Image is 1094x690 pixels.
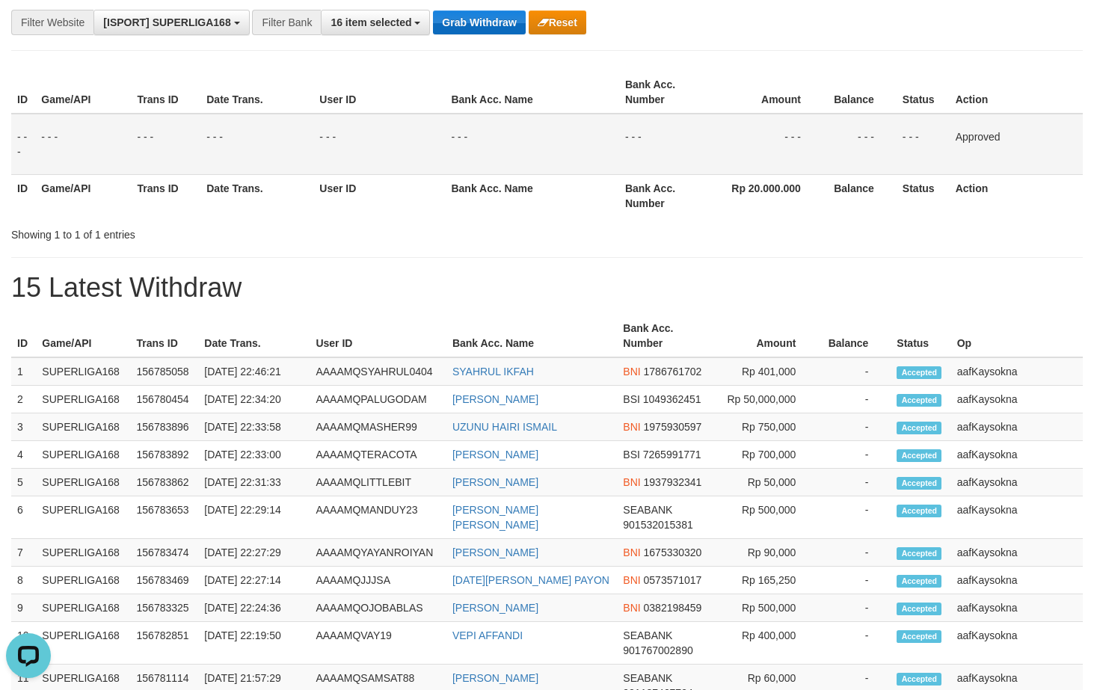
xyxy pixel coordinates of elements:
[452,476,538,488] a: [PERSON_NAME]
[131,622,199,665] td: 156782851
[818,386,891,413] td: -
[198,357,310,386] td: [DATE] 22:46:21
[643,449,701,460] span: Copy 7265991771 to clipboard
[252,10,321,35] div: Filter Bank
[36,386,130,413] td: SUPERLIGA168
[11,114,35,175] td: - - -
[11,10,93,35] div: Filter Website
[11,441,36,469] td: 4
[11,357,36,386] td: 1
[897,630,941,643] span: Accepted
[623,366,640,378] span: BNI
[198,441,310,469] td: [DATE] 22:33:00
[131,539,199,567] td: 156783474
[11,496,36,539] td: 6
[35,71,131,114] th: Game/API
[709,594,818,622] td: Rp 500,000
[310,413,446,441] td: AAAAMQMASHER99
[818,567,891,594] td: -
[198,567,310,594] td: [DATE] 22:27:14
[11,174,35,217] th: ID
[433,10,525,34] button: Grab Withdraw
[709,469,818,496] td: Rp 50,000
[310,594,446,622] td: AAAAMQOJOBABLAS
[131,174,200,217] th: Trans ID
[623,546,640,558] span: BNI
[11,273,1083,303] h1: 15 Latest Withdraw
[951,441,1083,469] td: aafKaysokna
[36,469,130,496] td: SUPERLIGA168
[897,422,941,434] span: Accepted
[897,366,941,379] span: Accepted
[313,114,445,175] td: - - -
[103,16,230,28] span: [ISPORT] SUPERLIGA168
[951,315,1083,357] th: Op
[11,413,36,441] td: 3
[452,574,609,586] a: [DATE][PERSON_NAME] PAYON
[643,393,701,405] span: Copy 1049362451 to clipboard
[709,441,818,469] td: Rp 700,000
[897,394,941,407] span: Accepted
[35,114,131,175] td: - - -
[623,602,640,614] span: BNI
[951,357,1083,386] td: aafKaysokna
[310,357,446,386] td: AAAAMQSYAHRUL0404
[35,174,131,217] th: Game/API
[709,622,818,665] td: Rp 400,000
[709,357,818,386] td: Rp 401,000
[131,315,199,357] th: Trans ID
[321,10,430,35] button: 16 item selected
[198,622,310,665] td: [DATE] 22:19:50
[623,644,692,656] span: Copy 901767002890 to clipboard
[709,567,818,594] td: Rp 165,250
[897,449,941,462] span: Accepted
[951,594,1083,622] td: aafKaysokna
[623,449,640,460] span: BSI
[36,594,130,622] td: SUPERLIGA168
[310,315,446,357] th: User ID
[623,504,672,516] span: SEABANK
[198,594,310,622] td: [DATE] 22:24:36
[644,574,702,586] span: Copy 0573571017 to clipboard
[709,315,818,357] th: Amount
[313,71,445,114] th: User ID
[529,10,586,34] button: Reset
[713,174,823,217] th: Rp 20.000.000
[36,315,130,357] th: Game/API
[818,357,891,386] td: -
[36,441,130,469] td: SUPERLIGA168
[951,622,1083,665] td: aafKaysokna
[131,114,200,175] td: - - -
[452,672,538,684] a: [PERSON_NAME]
[310,496,446,539] td: AAAAMQMANDUY23
[950,114,1083,175] td: Approved
[198,496,310,539] td: [DATE] 22:29:14
[713,71,823,114] th: Amount
[897,174,950,217] th: Status
[644,366,702,378] span: Copy 1786761702 to clipboard
[818,413,891,441] td: -
[617,315,709,357] th: Bank Acc. Number
[623,574,640,586] span: BNI
[11,539,36,567] td: 7
[623,476,640,488] span: BNI
[644,476,702,488] span: Copy 1937932341 to clipboard
[644,546,702,558] span: Copy 1675330320 to clipboard
[619,114,713,175] td: - - -
[11,71,35,114] th: ID
[313,174,445,217] th: User ID
[623,672,672,684] span: SEABANK
[709,496,818,539] td: Rp 500,000
[619,174,713,217] th: Bank Acc. Number
[818,496,891,539] td: -
[310,469,446,496] td: AAAAMQLITTLEBIT
[36,496,130,539] td: SUPERLIGA168
[951,469,1083,496] td: aafKaysokna
[452,393,538,405] a: [PERSON_NAME]
[818,539,891,567] td: -
[818,441,891,469] td: -
[452,629,523,641] a: VEPI AFFANDI
[950,174,1083,217] th: Action
[623,519,692,531] span: Copy 901532015381 to clipboard
[897,547,941,560] span: Accepted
